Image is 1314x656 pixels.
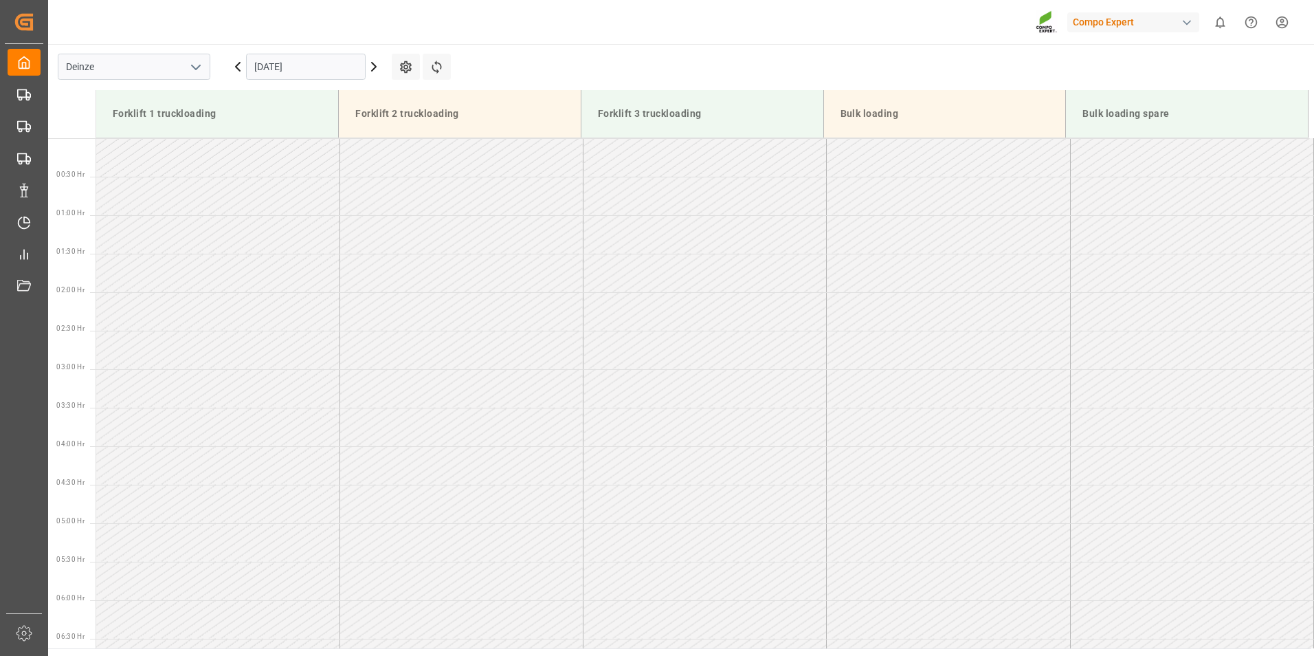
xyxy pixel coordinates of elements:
[1067,12,1199,32] div: Compo Expert
[1067,9,1205,35] button: Compo Expert
[56,248,85,255] span: 01:30 Hr
[56,633,85,640] span: 06:30 Hr
[1236,7,1267,38] button: Help Center
[56,402,85,409] span: 03:30 Hr
[246,54,366,80] input: DD.MM.YYYY
[56,479,85,486] span: 04:30 Hr
[56,556,85,563] span: 05:30 Hr
[350,101,570,127] div: Forklift 2 truckloading
[56,363,85,371] span: 03:00 Hr
[835,101,1055,127] div: Bulk loading
[56,325,85,332] span: 02:30 Hr
[185,56,205,78] button: open menu
[1036,10,1058,34] img: Screenshot%202023-09-29%20at%2010.02.21.png_1712312052.png
[56,209,85,217] span: 01:00 Hr
[56,517,85,525] span: 05:00 Hr
[56,594,85,602] span: 06:00 Hr
[107,101,327,127] div: Forklift 1 truckloading
[1205,7,1236,38] button: show 0 new notifications
[1077,101,1297,127] div: Bulk loading spare
[56,171,85,178] span: 00:30 Hr
[56,286,85,294] span: 02:00 Hr
[56,440,85,448] span: 04:00 Hr
[58,54,210,80] input: Type to search/select
[592,101,812,127] div: Forklift 3 truckloading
